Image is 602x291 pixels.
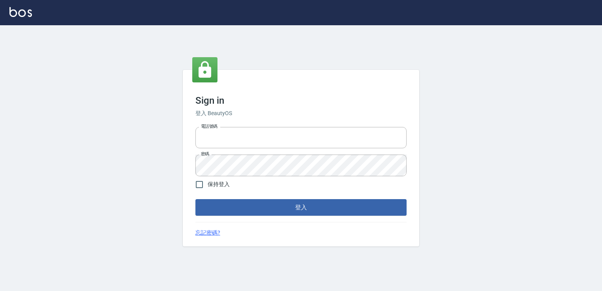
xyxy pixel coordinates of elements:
[9,7,32,17] img: Logo
[195,95,407,106] h3: Sign in
[208,180,230,188] span: 保持登入
[195,109,407,118] h6: 登入 BeautyOS
[195,229,220,237] a: 忘記密碼?
[195,199,407,216] button: 登入
[201,123,217,129] label: 電話號碼
[201,151,209,157] label: 密碼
